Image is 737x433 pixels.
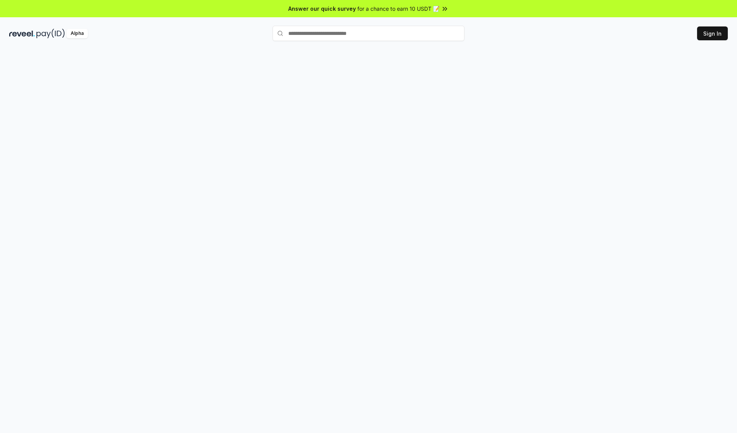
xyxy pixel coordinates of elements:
span: for a chance to earn 10 USDT 📝 [357,5,440,13]
img: pay_id [36,29,65,38]
span: Answer our quick survey [288,5,356,13]
div: Alpha [66,29,88,38]
img: reveel_dark [9,29,35,38]
button: Sign In [697,26,728,40]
